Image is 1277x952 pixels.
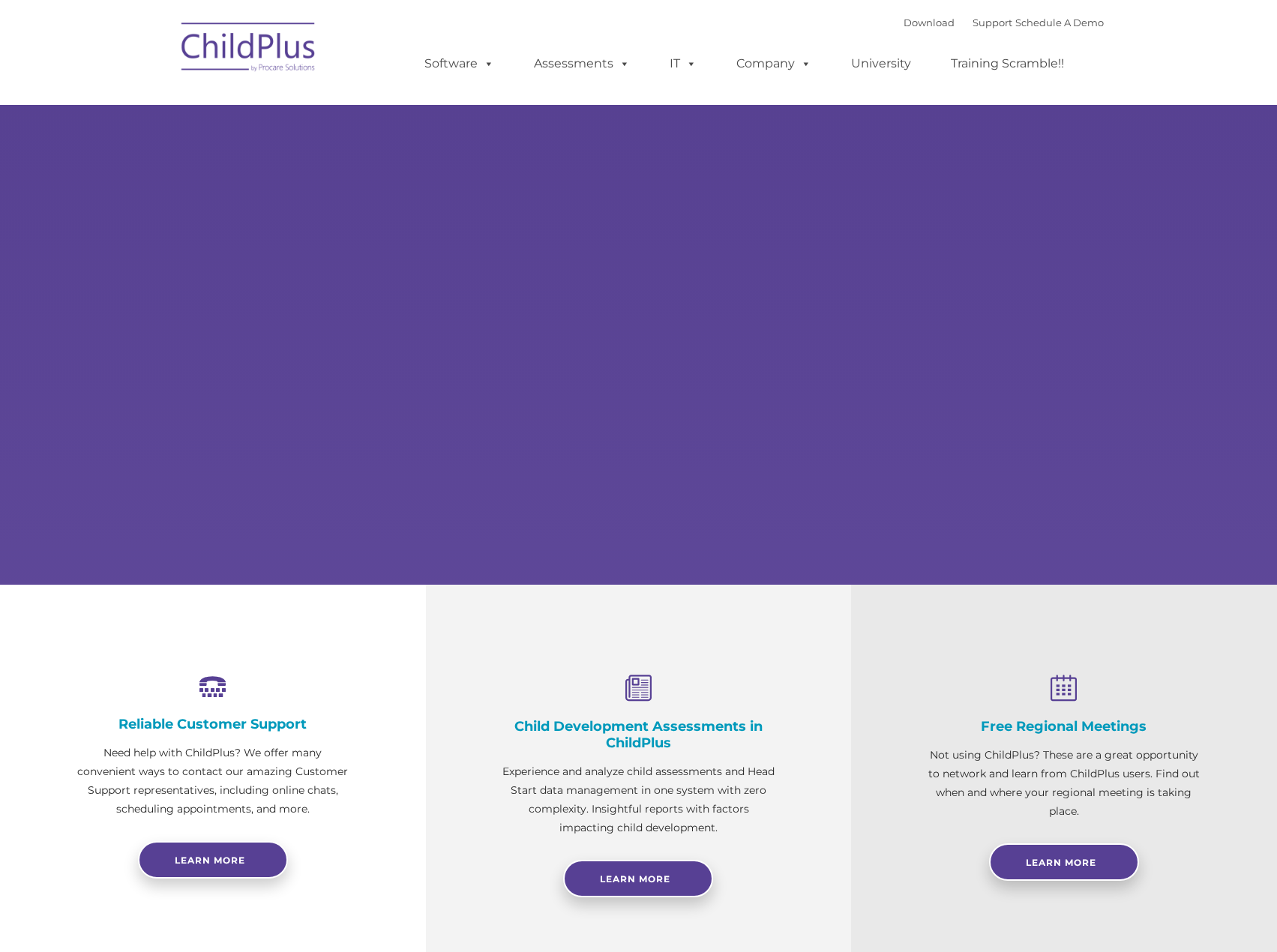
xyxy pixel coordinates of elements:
a: Training Scramble!! [936,49,1079,79]
p: Not using ChildPlus? These are a great opportunity to network and learn from ChildPlus users. Fin... [926,746,1202,821]
a: Schedule A Demo [1015,16,1104,28]
a: University [836,49,926,79]
img: ChildPlus by Procare Solutions [174,12,324,87]
h4: Free Regional Meetings [926,718,1202,735]
h4: Child Development Assessments in ChildPlus [501,718,777,751]
h4: Reliable Customer Support [75,716,351,732]
a: Learn more [138,841,288,879]
a: Software [409,49,509,79]
a: Learn More [989,843,1139,881]
font: | [904,16,1104,28]
span: Learn More [600,873,670,885]
p: Need help with ChildPlus? We offer many convenient ways to contact our amazing Customer Support r... [75,744,351,819]
a: Learn More [563,860,713,897]
p: Experience and analyze child assessments and Head Start data management in one system with zero c... [501,762,777,837]
a: Download [904,16,955,28]
a: Support [973,16,1012,28]
a: Company [721,49,826,79]
span: Learn More [1026,857,1096,868]
span: Learn more [175,855,245,866]
a: Assessments [519,49,645,79]
a: IT [655,49,712,79]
